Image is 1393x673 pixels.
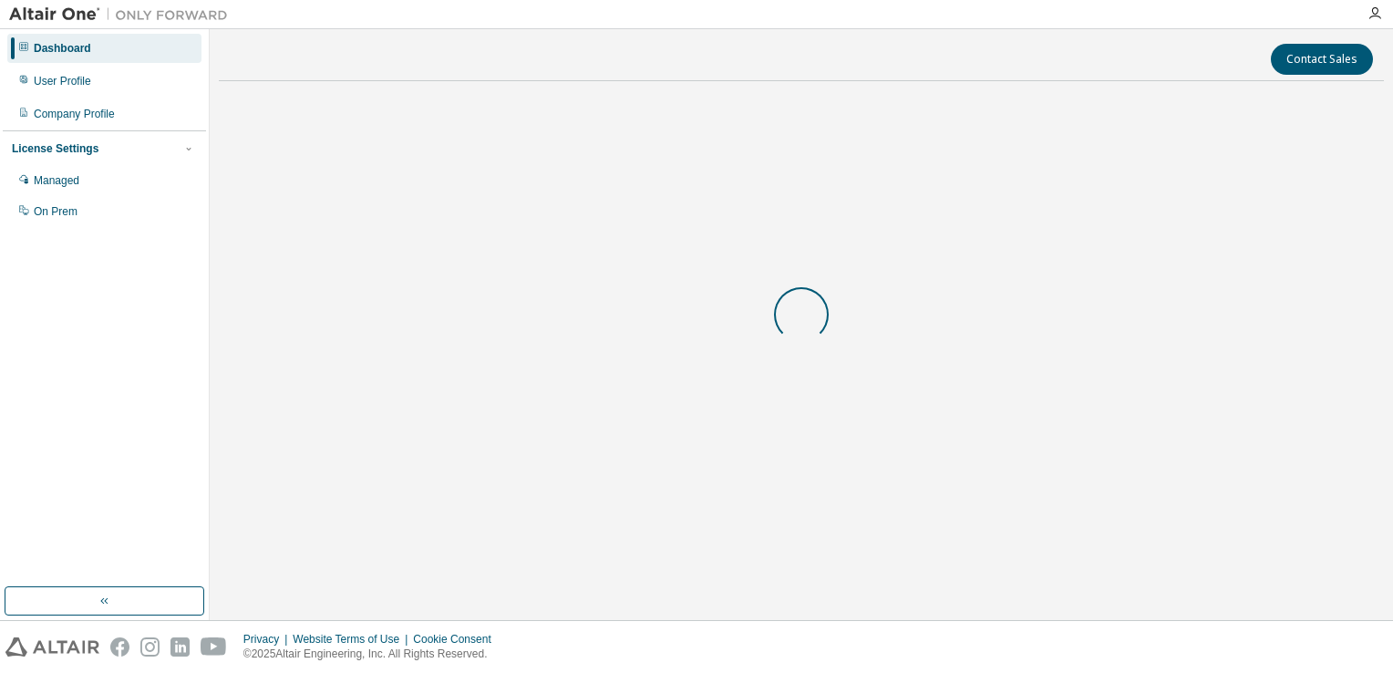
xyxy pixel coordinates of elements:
div: License Settings [12,141,98,156]
button: Contact Sales [1271,44,1373,75]
div: Company Profile [34,107,115,121]
img: youtube.svg [201,637,227,657]
p: © 2025 Altair Engineering, Inc. All Rights Reserved. [243,647,502,662]
div: Managed [34,173,79,188]
div: On Prem [34,204,77,219]
img: altair_logo.svg [5,637,99,657]
div: Dashboard [34,41,91,56]
img: linkedin.svg [170,637,190,657]
div: User Profile [34,74,91,88]
div: Privacy [243,632,293,647]
img: instagram.svg [140,637,160,657]
img: facebook.svg [110,637,129,657]
img: Altair One [9,5,237,24]
div: Cookie Consent [413,632,501,647]
div: Website Terms of Use [293,632,413,647]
